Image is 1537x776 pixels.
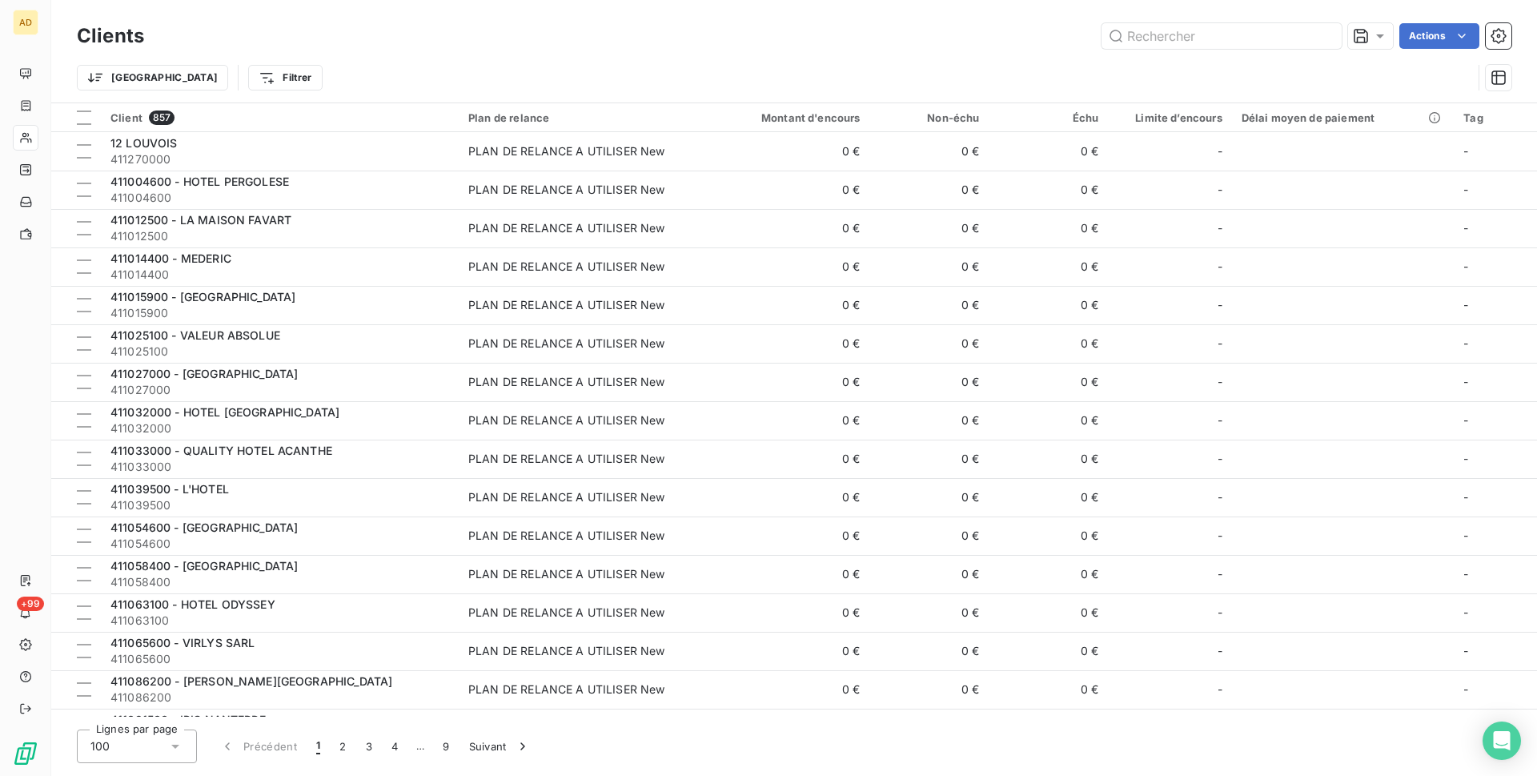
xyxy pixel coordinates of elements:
span: 411086200 - [PERSON_NAME][GEOGRAPHIC_DATA] [110,674,392,688]
span: 411065600 [110,651,449,667]
span: … [407,734,433,759]
span: - [1463,682,1468,696]
span: - [1463,375,1468,388]
div: Limite d’encours [1118,111,1222,124]
div: PLAN DE RELANCE A UTILISER New [468,259,665,275]
input: Rechercher [1102,23,1342,49]
div: Montant d'encours [720,111,861,124]
span: - [1218,412,1222,428]
td: 0 € [870,517,989,555]
td: 0 € [710,209,870,247]
td: 0 € [710,517,870,555]
td: 0 € [710,247,870,286]
span: 411039500 [110,497,449,513]
td: 0 € [989,132,1109,171]
span: - [1463,605,1468,619]
td: 0 € [870,363,989,401]
div: PLAN DE RELANCE A UTILISER New [468,220,665,236]
span: - [1218,220,1222,236]
span: - [1463,567,1468,581]
td: 0 € [870,440,989,478]
td: 0 € [989,593,1109,632]
span: 411065600 - VIRLYS SARL [110,636,255,649]
span: 411032000 [110,420,449,436]
span: 411063100 - HOTEL ODYSSEY [110,597,275,611]
span: 411086200 [110,690,449,706]
div: PLAN DE RELANCE A UTILISER New [468,566,665,582]
span: 411270000 [110,151,449,167]
div: Délai moyen de paiement [1242,111,1445,124]
div: PLAN DE RELANCE A UTILISER New [468,451,665,467]
button: Filtrer [248,65,322,90]
td: 0 € [710,593,870,632]
td: 0 € [870,670,989,709]
span: 411015900 [110,305,449,321]
span: - [1218,643,1222,659]
td: 0 € [710,286,870,324]
span: - [1218,143,1222,159]
button: Précédent [210,730,307,763]
td: 0 € [989,209,1109,247]
td: 0 € [989,670,1109,709]
span: 411012500 [110,228,449,244]
td: 0 € [989,555,1109,593]
span: - [1218,451,1222,467]
span: - [1218,566,1222,582]
span: - [1463,298,1468,312]
span: 411014400 - MEDERIC [110,251,231,265]
td: 0 € [989,401,1109,440]
span: 411033000 [110,459,449,475]
div: Non-échu [880,111,980,124]
td: 0 € [870,401,989,440]
td: 0 € [989,363,1109,401]
button: [GEOGRAPHIC_DATA] [77,65,228,90]
span: - [1218,374,1222,390]
div: PLAN DE RELANCE A UTILISER New [468,374,665,390]
td: 0 € [710,171,870,209]
td: 0 € [870,209,989,247]
span: - [1218,259,1222,275]
span: 411032000 - HOTEL [GEOGRAPHIC_DATA] [110,405,339,419]
td: 0 € [870,632,989,670]
td: 0 € [989,478,1109,517]
button: 9 [433,730,459,763]
button: 4 [382,730,407,763]
td: 0 € [710,632,870,670]
span: - [1463,144,1468,158]
span: - [1463,490,1468,504]
h3: Clients [77,22,144,50]
span: 411058400 - [GEOGRAPHIC_DATA] [110,559,298,573]
div: PLAN DE RELANCE A UTILISER New [468,528,665,544]
td: 0 € [710,440,870,478]
span: 411039500 - L'HOTEL [110,482,229,496]
div: PLAN DE RELANCE A UTILISER New [468,336,665,352]
button: Suivant [459,730,540,763]
td: 0 € [989,286,1109,324]
span: 411012500 - LA MAISON FAVART [110,213,291,227]
span: - [1463,452,1468,465]
div: PLAN DE RELANCE A UTILISER New [468,182,665,198]
div: PLAN DE RELANCE A UTILISER New [468,605,665,621]
span: - [1463,413,1468,427]
span: 411004600 - HOTEL PERGOLESE [110,175,289,188]
td: 0 € [989,440,1109,478]
td: 0 € [710,132,870,171]
div: Open Intercom Messenger [1483,722,1521,760]
span: - [1463,529,1468,542]
td: 0 € [710,670,870,709]
span: 411054600 - [GEOGRAPHIC_DATA] [110,521,298,534]
span: 411054600 [110,536,449,552]
span: 411025100 - VALEUR ABSOLUE [110,328,280,342]
span: 411091500 - IBIS NANTERRE [110,713,266,726]
span: - [1463,183,1468,196]
td: 0 € [870,247,989,286]
span: 411025100 [110,344,449,360]
td: 0 € [870,324,989,363]
button: 1 [307,730,330,763]
div: PLAN DE RELANCE A UTILISER New [468,643,665,659]
span: 411058400 [110,574,449,590]
span: - [1463,644,1468,657]
td: 0 € [870,286,989,324]
span: - [1463,336,1468,350]
div: Tag [1463,111,1527,124]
